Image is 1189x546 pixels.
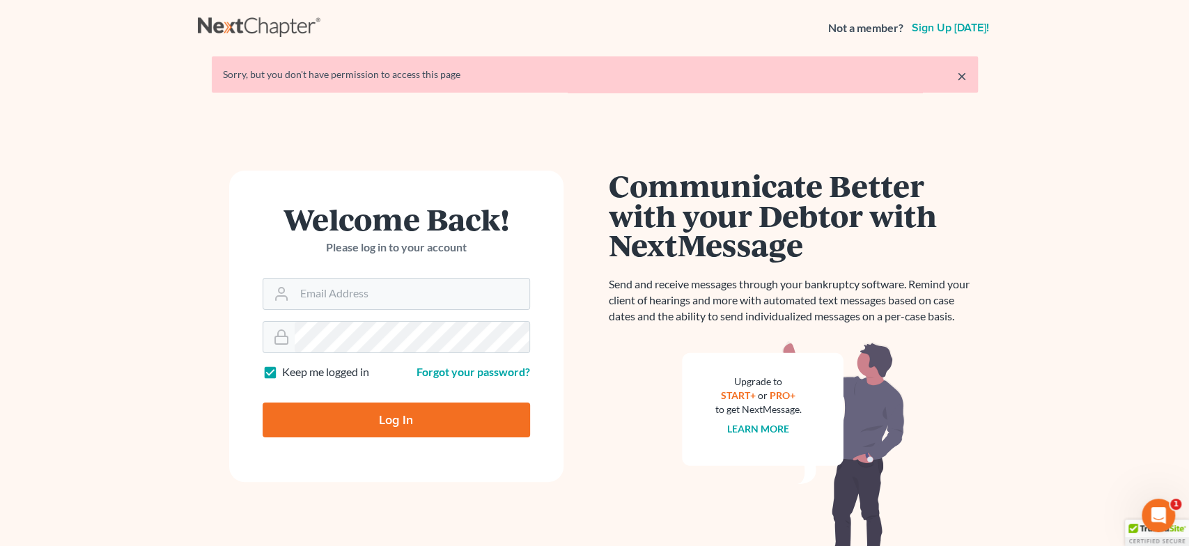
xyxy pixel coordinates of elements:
[417,365,530,378] a: Forgot your password?
[715,403,802,416] div: to get NextMessage.
[223,68,967,81] div: Sorry, but you don't have permission to access this page
[758,389,768,401] span: or
[727,423,789,435] a: Learn more
[828,20,903,36] strong: Not a member?
[263,204,530,234] h1: Welcome Back!
[1142,499,1175,532] iframe: Intercom live chat
[263,403,530,437] input: Log In
[282,364,369,380] label: Keep me logged in
[263,240,530,256] p: Please log in to your account
[609,171,978,260] h1: Communicate Better with your Debtor with NextMessage
[295,279,529,309] input: Email Address
[1170,499,1181,510] span: 1
[957,68,967,84] a: ×
[909,22,992,33] a: Sign up [DATE]!
[770,389,795,401] a: PRO+
[721,389,756,401] a: START+
[715,375,802,389] div: Upgrade to
[1125,520,1189,546] div: TrustedSite Certified
[609,276,978,325] p: Send and receive messages through your bankruptcy software. Remind your client of hearings and mo...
